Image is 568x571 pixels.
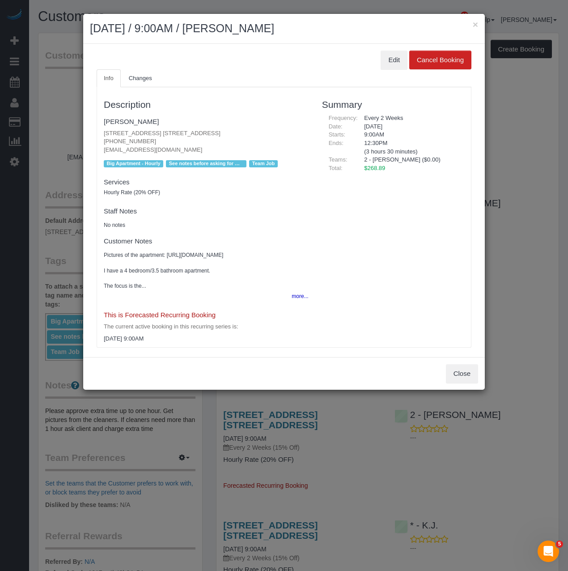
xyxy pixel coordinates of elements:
[104,238,309,245] h4: Customer Notes
[104,335,144,342] span: [DATE] 9:00AM
[129,75,152,81] span: Changes
[409,51,471,69] button: Cancel Booking
[329,156,348,163] span: Teams:
[122,69,159,88] a: Changes
[104,129,309,154] p: [STREET_ADDRESS] [STREET_ADDRESS] [PHONE_NUMBER] [EMAIL_ADDRESS][DOMAIN_NAME]
[357,114,464,123] div: Every 2 Weeks
[329,131,346,138] span: Starts:
[329,123,343,130] span: Date:
[322,99,464,110] h3: Summary
[97,69,121,88] a: Info
[104,160,163,167] span: Big Apartment - Hourly
[329,140,343,146] span: Ends:
[357,123,464,131] div: [DATE]
[556,541,563,548] span: 5
[364,165,385,171] span: $268.89
[104,75,114,81] span: Info
[104,179,309,186] h4: Services
[381,51,407,69] button: Edit
[104,323,309,331] p: The current active booking in this recurring series is:
[329,115,358,121] span: Frequency:
[90,21,478,37] h2: [DATE] / 9:00AM / [PERSON_NAME]
[357,131,464,139] div: 9:00AM
[104,222,309,229] pre: No notes
[104,251,309,290] pre: Pictures of the apartment: [URL][DOMAIN_NAME] I have a 4 bedroom/3.5 bathroom apartment. The focu...
[104,208,309,215] h4: Staff Notes
[286,290,308,303] button: more...
[166,160,246,167] span: See notes before asking for more time
[249,160,278,167] span: Team Job
[104,190,309,196] h5: Hourly Rate (20% OFF)
[104,311,309,319] h4: This is Forecasted Recurring Booking
[473,20,478,29] button: ×
[364,156,458,164] li: 2 - [PERSON_NAME] ($0.00)
[446,364,478,383] button: Close
[538,541,559,562] iframe: Intercom live chat
[357,139,464,156] div: 12:30PM (3 hours 30 minutes)
[104,99,309,110] h3: Description
[329,165,343,171] span: Total:
[104,118,159,125] a: [PERSON_NAME]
